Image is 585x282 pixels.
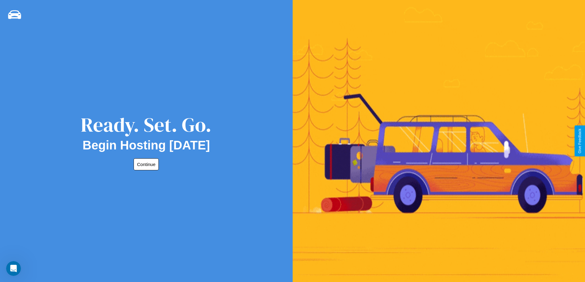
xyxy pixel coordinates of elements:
iframe: Intercom live chat [6,261,21,276]
div: Give Feedback [578,129,582,153]
div: Ready. Set. Go. [81,111,212,138]
h2: Begin Hosting [DATE] [83,138,210,152]
button: Continue [134,158,159,170]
